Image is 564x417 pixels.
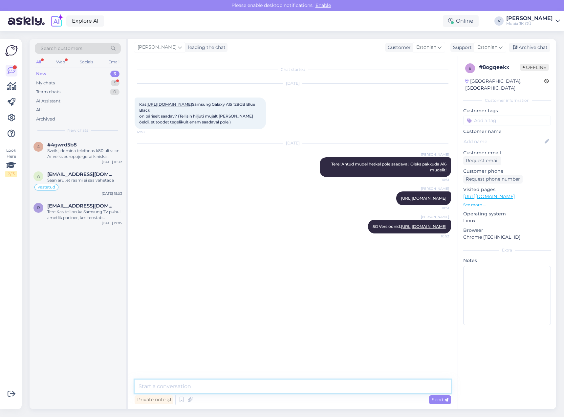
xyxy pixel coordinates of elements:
div: Web [55,58,66,66]
span: [PERSON_NAME] [138,44,177,51]
div: New [36,71,46,77]
a: [PERSON_NAME]Mobix JK OÜ [506,16,560,26]
input: Add name [464,138,543,145]
div: My chats [36,80,55,86]
span: 4 [37,144,40,149]
span: Send [432,397,448,403]
a: [URL][DOMAIN_NAME] [463,193,515,199]
span: Search customers [41,45,82,52]
span: Kas Samsung Galaxy A15 128GB Blue Black on päriselt saadav? (Tellisin hiljuti mujalt [PERSON_NAME... [139,102,256,124]
div: [DATE] [135,140,451,146]
span: [PERSON_NAME] [421,152,449,157]
img: explore-ai [50,14,64,28]
div: Socials [78,58,95,66]
span: [PERSON_NAME] [421,186,449,191]
p: Customer name [463,128,551,135]
div: [DATE] 10:32 [102,160,122,165]
div: [PERSON_NAME] [506,16,553,21]
div: Archived [36,116,55,122]
div: Tere Kas teil on ka Samsung TV puhul ametlik partner, kes teostab garantiitöid? [47,209,122,221]
a: [URL][DOMAIN_NAME] [146,102,192,107]
div: Extra [463,247,551,253]
span: 8 [469,66,471,71]
div: 3 [110,71,119,77]
span: 10:51 [424,206,449,210]
span: Offline [520,64,549,71]
div: Team chats [36,89,60,95]
span: raido.pajusi@gmail.com [47,203,116,209]
div: Customer [385,44,411,51]
span: ats.teppan@gmail.com [47,171,116,177]
p: Customer tags [463,107,551,114]
img: Askly Logo [5,44,18,57]
div: Customer information [463,98,551,103]
div: Request email [463,156,501,165]
span: Tere! Antud mudel hetkel pole saadaval. Oleks pakkuda A16 mudelit! [331,162,447,172]
div: Private note [135,395,173,404]
span: 12:38 [137,129,161,134]
div: # 8ogqeekx [479,63,520,71]
span: r [37,205,40,210]
span: Estonian [416,44,436,51]
div: Look Here [5,147,17,177]
p: Visited pages [463,186,551,193]
span: a [37,174,40,179]
span: Enable [314,2,333,8]
div: [GEOGRAPHIC_DATA], [GEOGRAPHIC_DATA] [465,78,544,92]
div: V [494,16,504,26]
div: [DATE] [135,80,451,86]
span: 10:51 [424,177,449,182]
div: Mobix JK OÜ [506,21,553,26]
div: Chat started [135,67,451,73]
span: [PERSON_NAME] [421,214,449,219]
div: 0 [110,89,119,95]
div: 5 [111,80,119,86]
span: New chats [67,127,88,133]
input: Add a tag [463,116,551,125]
p: Operating system [463,210,551,217]
div: Support [450,44,472,51]
div: Saan aru ,et raami ei saa vahetada [47,177,122,183]
p: Browser [463,227,551,234]
p: Customer phone [463,168,551,175]
div: All [35,58,42,66]
span: Estonian [477,44,497,51]
p: Notes [463,257,551,264]
div: leading the chat [185,44,226,51]
div: Email [107,58,121,66]
div: 2 / 3 [5,171,17,177]
span: 10:52 [424,234,449,239]
a: Explore AI [66,15,104,27]
p: See more ... [463,202,551,208]
div: [DATE] 17:05 [102,221,122,226]
span: #4gwrd5b8 [47,142,77,148]
div: Sveiki, domina telefonas k80 ultra cn. Ar veiks europoje gerai kiniska telefono versija? [47,148,122,160]
div: Request phone number [463,175,523,184]
p: Chrome [TECHNICAL_ID] [463,234,551,241]
span: 5G Versioonid: [373,224,446,229]
div: [DATE] 15:03 [102,191,122,196]
p: Linux [463,217,551,224]
div: All [36,107,42,113]
span: vastatud [38,185,55,189]
div: Online [443,15,479,27]
a: [URL][DOMAIN_NAME] [401,196,446,201]
a: [URL][DOMAIN_NAME] [401,224,446,229]
div: Archive chat [509,43,550,52]
div: AI Assistant [36,98,60,104]
p: Customer email [463,149,551,156]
